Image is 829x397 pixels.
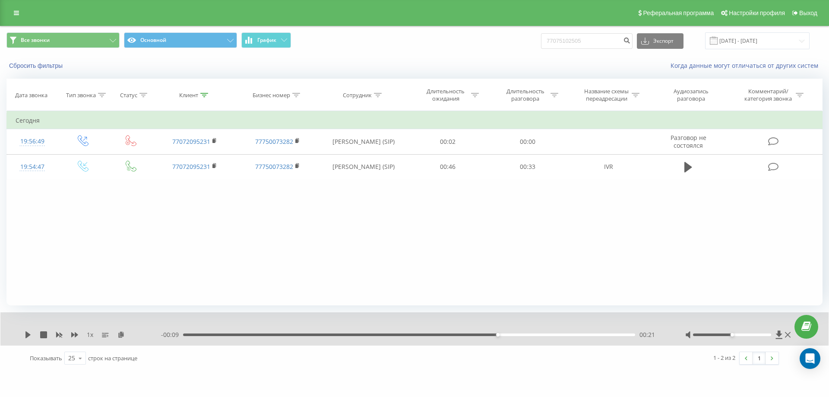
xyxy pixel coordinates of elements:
[255,137,293,146] a: 77750073282
[241,32,291,48] button: График
[30,354,62,362] span: Показывать
[16,133,49,150] div: 19:56:49
[408,129,487,154] td: 00:02
[319,154,408,179] td: [PERSON_NAME] (SIP)
[161,330,183,339] span: - 00:09
[6,62,67,70] button: Сбросить фильтры
[88,354,137,362] span: строк на странице
[120,92,137,99] div: Статус
[487,154,567,179] td: 00:33
[7,112,823,129] td: Сегодня
[21,37,50,44] span: Все звонки
[800,348,820,369] div: Open Intercom Messenger
[16,159,49,175] div: 19:54:47
[713,353,735,362] div: 1 - 2 из 2
[68,354,75,362] div: 25
[583,88,630,102] div: Название схемы переадресации
[6,32,120,48] button: Все звонки
[255,162,293,171] a: 77750073282
[124,32,237,48] button: Основной
[730,333,734,337] div: Accessibility label
[541,33,633,49] input: Поиск по номеру
[408,154,487,179] td: 00:46
[172,162,210,171] a: 77072095231
[319,129,408,154] td: [PERSON_NAME] (SIP)
[172,137,210,146] a: 77072095231
[66,92,96,99] div: Тип звонка
[671,133,706,149] span: Разговор не состоялся
[502,88,548,102] div: Длительность разговора
[753,352,766,364] a: 1
[743,88,794,102] div: Комментарий/категория звонка
[799,10,817,16] span: Выход
[729,10,785,16] span: Настройки профиля
[87,330,93,339] span: 1 x
[253,92,290,99] div: Бизнес номер
[15,92,47,99] div: Дата звонка
[639,330,655,339] span: 00:21
[671,61,823,70] a: Когда данные могут отличаться от других систем
[487,129,567,154] td: 00:00
[567,154,650,179] td: IVR
[343,92,372,99] div: Сотрудник
[423,88,469,102] div: Длительность ожидания
[496,333,500,337] div: Accessibility label
[637,33,683,49] button: Экспорт
[643,10,714,16] span: Реферальная программа
[179,92,198,99] div: Клиент
[663,88,719,102] div: Аудиозапись разговора
[257,37,276,43] span: График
